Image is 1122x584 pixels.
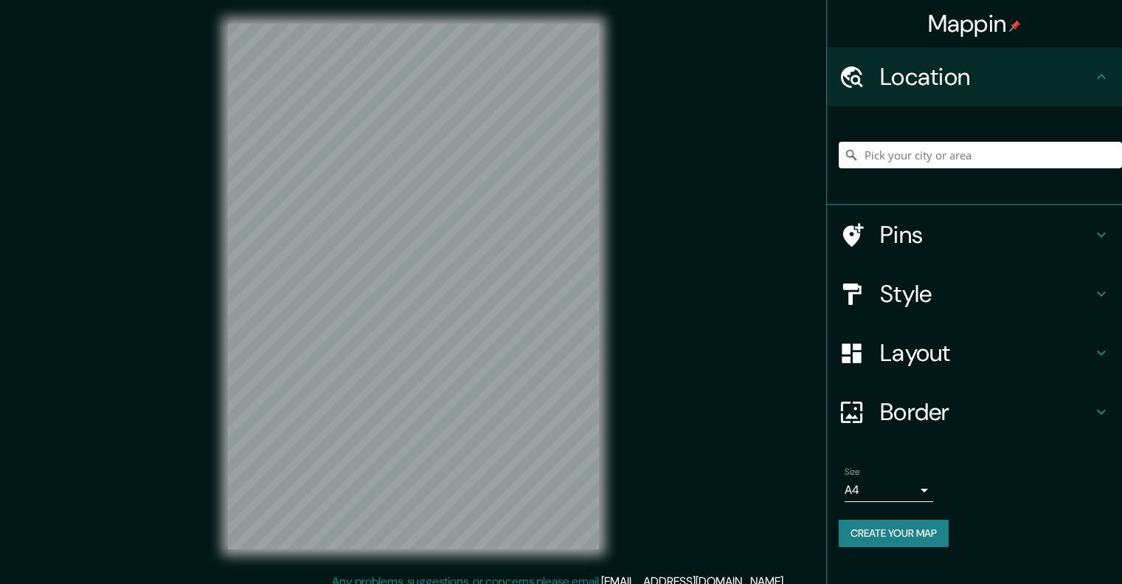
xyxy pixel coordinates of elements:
h4: Layout [880,338,1092,368]
h4: Pins [880,220,1092,250]
button: Create your map [839,520,949,547]
h4: Mappin [928,9,1022,38]
label: Size [845,466,860,478]
div: Pins [827,205,1122,264]
div: Layout [827,323,1122,382]
div: Style [827,264,1122,323]
input: Pick your city or area [839,142,1122,168]
div: A4 [845,478,933,502]
div: Border [827,382,1122,442]
canvas: Map [228,24,599,549]
h4: Location [880,62,1092,92]
h4: Style [880,279,1092,309]
h4: Border [880,397,1092,427]
div: Location [827,47,1122,106]
img: pin-icon.png [1009,20,1021,32]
